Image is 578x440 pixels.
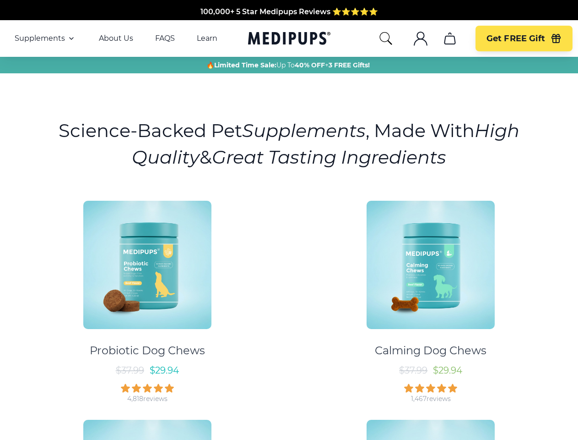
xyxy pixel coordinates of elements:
[212,146,446,168] i: Great Tasting Ingredients
[127,395,167,403] div: 4,818 reviews
[439,27,461,49] button: cart
[375,344,486,357] div: Calming Dog Chews
[399,365,427,376] span: $ 37.99
[197,34,217,43] a: Learn
[10,192,285,403] a: Probiotic Dog Chews - MedipupsProbiotic Dog Chews$37.99$29.944,818reviews
[83,201,211,329] img: Probiotic Dog Chews - Medipups
[410,27,432,49] button: account
[378,31,393,46] button: search
[200,6,378,15] span: 100,000+ 5 Star Medipups Reviews ⭐️⭐️⭐️⭐️⭐️
[58,117,520,170] h1: Science-Backed Pet , Made With &
[293,192,569,403] a: Calming Dog Chews - MedipupsCalming Dog Chews$37.99$29.941,467reviews
[433,365,462,376] span: $ 29.94
[486,33,545,44] span: Get FREE Gift
[116,365,144,376] span: $ 37.99
[248,30,330,49] a: Medipups
[475,26,573,51] button: Get FREE Gift
[367,201,495,329] img: Calming Dog Chews - Medipups
[15,33,77,44] button: Supplements
[242,119,366,142] i: Supplements
[411,395,451,403] div: 1,467 reviews
[137,17,441,26] span: Made In The [GEOGRAPHIC_DATA] from domestic & globally sourced ingredients
[155,34,175,43] a: FAQS
[99,34,133,43] a: About Us
[15,34,65,43] span: Supplements
[206,60,370,70] span: 🔥 Up To +
[90,344,205,357] div: Probiotic Dog Chews
[150,365,179,376] span: $ 29.94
